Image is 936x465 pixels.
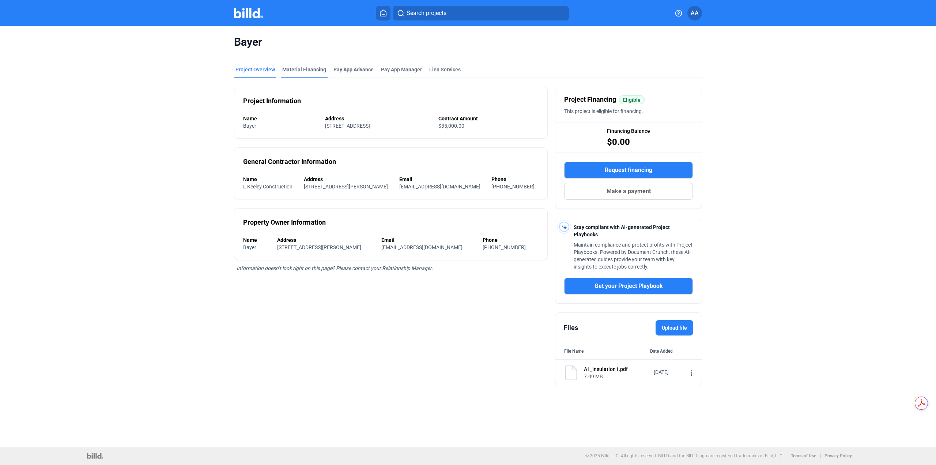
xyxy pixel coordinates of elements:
button: Search projects [393,6,569,20]
span: Request financing [605,166,652,175]
span: Pay App Manager [381,66,422,73]
div: Phone [491,176,539,183]
span: [PHONE_NUMBER] [491,184,535,190]
mat-chip: Eligible [619,95,645,104]
span: [STREET_ADDRESS][PERSON_NAME] [277,244,361,250]
span: [STREET_ADDRESS][PERSON_NAME] [304,184,388,190]
div: Address [277,236,374,244]
span: Bayer [243,244,256,250]
img: Billd Company Logo [234,8,263,18]
div: Name [243,236,270,244]
div: Project Information [243,96,301,106]
p: © 2025 Billd, LLC. All rights reserved. BILLD and the BILLD logo are registered trademarks of Bil... [585,453,784,458]
div: [DATE] [654,368,683,376]
mat-icon: more_vert [687,368,696,377]
span: AA [691,9,699,18]
span: [STREET_ADDRESS] [325,123,370,129]
b: Privacy Policy [824,453,852,458]
button: Get your Project Playbook [564,278,693,295]
div: File Name [564,348,584,355]
span: Financing Balance [607,127,650,135]
button: AA [687,6,702,20]
span: Bayer [234,35,702,49]
div: Address [325,115,431,122]
div: Email [399,176,484,183]
img: logo [87,453,103,459]
div: Lien Services [429,66,461,73]
span: $0.00 [607,136,630,148]
label: Upload file [656,320,693,335]
span: Make a payment [607,187,651,196]
span: Search projects [407,9,446,18]
div: Files [564,323,578,333]
div: General Contractor Information [243,157,336,167]
div: Project Overview [235,66,275,73]
div: Address [304,176,392,183]
div: Name [243,176,297,183]
div: Phone [483,236,539,244]
div: Email [381,236,475,244]
span: Stay compliant with AI-generated Project Playbooks [574,224,670,237]
span: Maintain compliance and protect profits with Project Playbooks. Powered by Document Crunch, these... [574,242,692,270]
div: 7.09 MB [584,373,649,380]
div: Contract Amount [438,115,539,122]
b: Terms of Use [791,453,816,458]
img: document [564,365,578,380]
div: Date Added [650,348,693,355]
span: [PHONE_NUMBER] [483,244,526,250]
button: Request financing [564,162,693,179]
span: Project Financing [564,94,616,105]
span: Bayer [243,123,256,129]
div: Material Financing [282,66,326,73]
span: [EMAIL_ADDRESS][DOMAIN_NAME] [381,244,463,250]
div: Name [243,115,318,122]
span: This project is eligible for financing. [564,108,643,114]
span: $35,000.00 [438,123,464,129]
span: Get your Project Playbook [595,282,663,290]
span: L Keeley Construction [243,184,292,190]
div: A1_Insulation1.pdf [584,365,649,373]
button: Make a payment [564,183,693,200]
span: [EMAIL_ADDRESS][DOMAIN_NAME] [399,184,480,190]
p: | [820,453,821,458]
div: Property Owner Information [243,217,326,228]
span: Information doesn’t look right on this page? Please contact your Relationship Manager. [237,265,433,271]
div: Pay App Advance [333,66,374,73]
